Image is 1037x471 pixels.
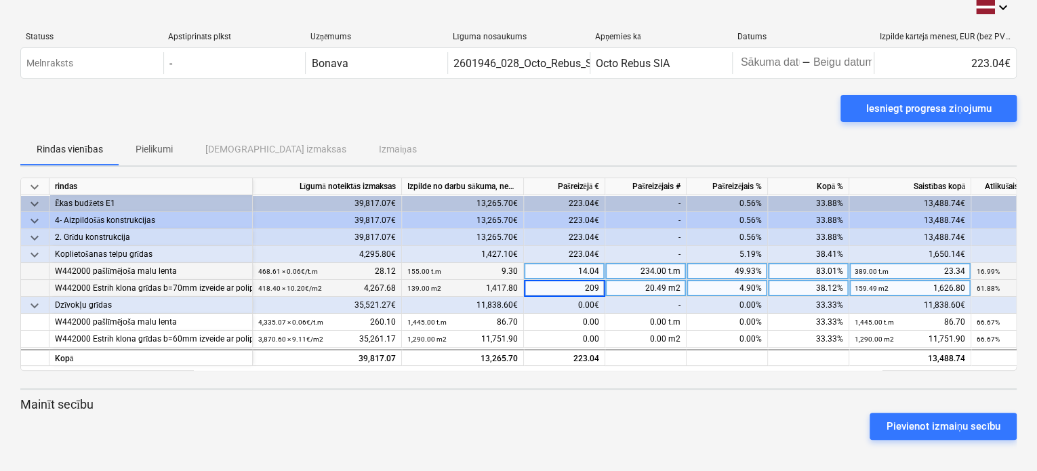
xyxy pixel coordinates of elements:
[855,319,894,326] small: 1,445.00 t.m
[768,263,849,280] div: 83.01%
[849,212,971,229] div: 13,488.74€
[524,349,605,366] div: 223.04
[402,212,524,229] div: 13,265.70€
[524,263,605,280] div: 14.04
[253,297,402,314] div: 35,521.27€
[849,229,971,246] div: 13,488.74€
[258,263,396,280] div: 28.12
[26,196,43,212] span: keyboard_arrow_down
[768,331,849,348] div: 33.33%
[605,331,687,348] div: 0.00 m2
[26,230,43,246] span: keyboard_arrow_down
[20,396,1017,413] p: Mainīt secību
[55,314,247,331] div: W442000 pašlīmējoša malu lenta
[253,229,402,246] div: 39,817.07€
[849,195,971,212] div: 13,488.74€
[605,195,687,212] div: -
[596,57,670,70] div: Octo Rebus SIA
[737,32,869,41] div: Datums
[840,95,1017,122] button: Iesniegt progresa ziņojumu
[55,195,247,212] div: Ēkas budžets E1
[402,297,524,314] div: 11,838.60€
[870,413,1017,440] button: Pievienot izmaiņu secību
[253,195,402,212] div: 39,817.07€
[55,331,247,348] div: W442000 Estrih klona grīdas b=60mm izveide ar polipropilena šķiedru (180g/0,2m3)
[687,246,768,263] div: 5.19%
[407,314,518,331] div: 86.70
[253,246,402,263] div: 4,295.80€
[768,246,849,263] div: 38.41%
[26,213,43,229] span: keyboard_arrow_down
[687,331,768,348] div: 0.00%
[402,178,524,195] div: Izpilde no darbu sākuma, neskaitot kārtējā mēneša izpildi
[855,280,965,297] div: 1,626.80
[849,246,971,263] div: 1,650.14€
[258,331,396,348] div: 35,261.17
[49,178,253,195] div: rindas
[687,297,768,314] div: 0.00%
[605,297,687,314] div: -
[977,268,1000,275] small: 16.99%
[687,263,768,280] div: 49.93%
[453,32,584,42] div: Līguma nosaukums
[407,319,447,326] small: 1,445.00 t.m
[258,350,396,367] div: 39,817.07
[687,178,768,195] div: Pašreizējais %
[768,212,849,229] div: 33.88%
[977,319,1000,326] small: 66.67%
[855,263,965,280] div: 23.34
[687,280,768,297] div: 4.90%
[258,268,318,275] small: 468.61 × 0.06€ / t.m
[407,268,441,275] small: 155.00 t.m
[258,319,323,326] small: 4,335.07 × 0.06€ / t.m
[55,280,247,297] div: W442000 Estrih klona grīdas b=70mm izveide ar polipropilena šķiedru (180g/0,2m3)
[768,229,849,246] div: 33.88%
[855,268,889,275] small: 389.00 t.m
[453,57,851,70] div: 2601946_028_Octo_Rebus_SIA_20250613_Ligums_Estrik_2025-2_VG24_1karta.pdf
[26,298,43,314] span: keyboard_arrow_down
[768,195,849,212] div: 33.88%
[168,32,300,42] div: Apstiprināts plkst
[524,195,605,212] div: 223.04€
[849,178,971,195] div: Saistības kopā
[605,314,687,331] div: 0.00 t.m
[253,178,402,195] div: Līgumā noteiktās izmaksas
[605,280,687,297] div: 20.49 m2
[768,178,849,195] div: Kopā %
[855,314,965,331] div: 86.70
[811,54,874,73] input: Beigu datums
[605,263,687,280] div: 234.00 t.m
[311,57,348,70] div: Bonava
[136,142,173,157] p: Pielikumi
[407,285,441,292] small: 139.00 m2
[407,335,447,343] small: 1,290.00 m2
[977,285,1000,292] small: 61.88%
[880,32,1011,42] div: Izpilde kārtējā mēnesī, EUR (bez PVN)
[849,297,971,314] div: 11,838.60€
[402,246,524,263] div: 1,427.10€
[55,229,247,246] div: 2. Grīdu konstrukcija
[849,349,971,366] div: 13,488.74
[402,229,524,246] div: 13,265.70€
[524,297,605,314] div: 0.00€
[26,179,43,195] span: keyboard_arrow_down
[524,246,605,263] div: 223.04€
[407,350,518,367] div: 13,265.70
[687,195,768,212] div: 0.56%
[768,297,849,314] div: 33.33%
[37,142,103,157] p: Rindas vienības
[687,314,768,331] div: 0.00%
[407,280,518,297] div: 1,417.80
[55,212,247,229] div: 4- Aizpildošās konstrukcijas
[768,280,849,297] div: 38.12%
[26,247,43,263] span: keyboard_arrow_down
[55,246,247,263] div: Koplietošanas telpu grīdas
[874,52,1016,74] div: 223.04€
[886,417,1000,435] div: Pievienot izmaiņu secību
[605,178,687,195] div: Pašreizējais #
[687,212,768,229] div: 0.56%
[258,335,323,343] small: 3,870.60 × 9.11€ / m2
[866,100,991,117] div: Iesniegt progresa ziņojumu
[802,59,811,67] div: -
[55,263,247,280] div: W442000 pašlīmējoša malu lenta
